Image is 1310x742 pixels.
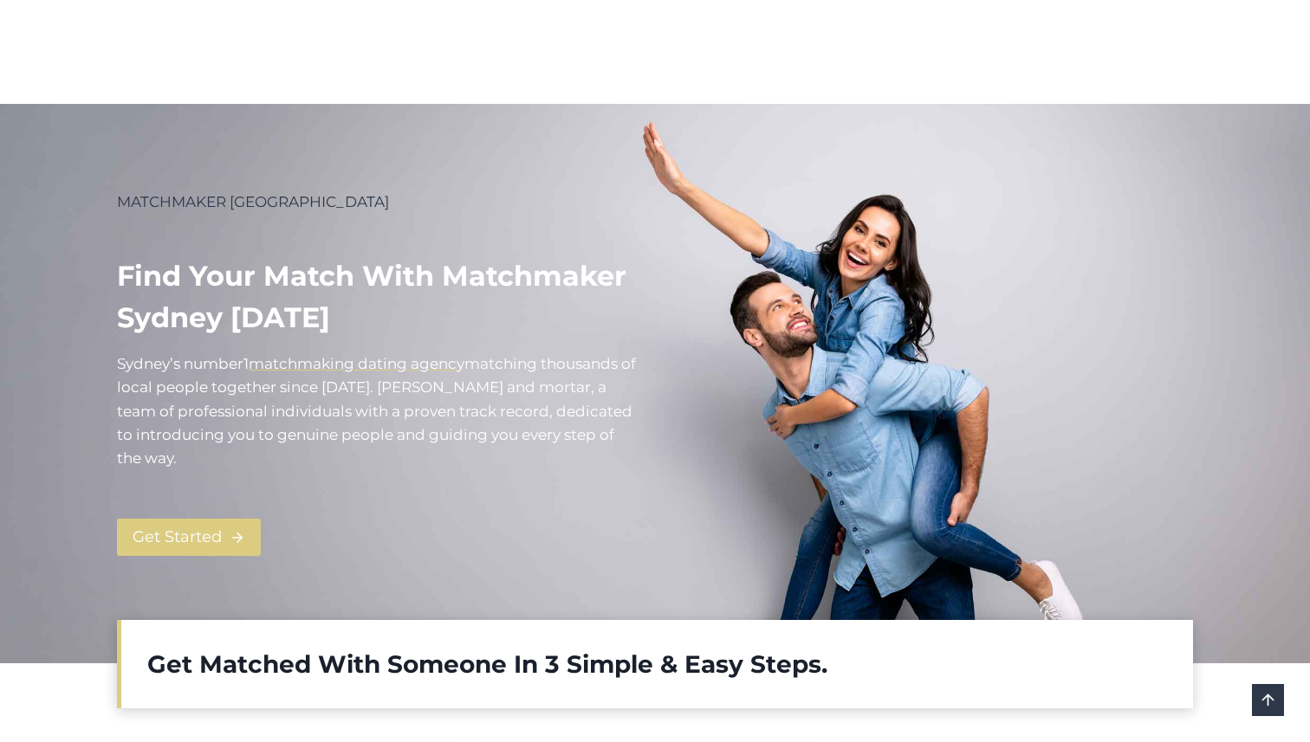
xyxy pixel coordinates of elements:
p: Sydney’s number atching thousands of local people together since [DATE]. [PERSON_NAME] and mortar... [117,352,641,470]
a: Get Started [117,519,261,556]
span: Get Started [133,525,222,550]
mark: 1 [243,355,249,372]
a: matchmaking dating agency [249,355,464,372]
a: Scroll to top [1252,684,1284,716]
h1: Find your match with Matchmaker Sydney [DATE] [117,255,641,339]
p: MATCHMAKER [GEOGRAPHIC_DATA] [117,190,641,214]
h2: Get Matched With Someone In 3 Simple & Easy Steps.​ [147,646,1167,682]
mark: m [464,355,480,372]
